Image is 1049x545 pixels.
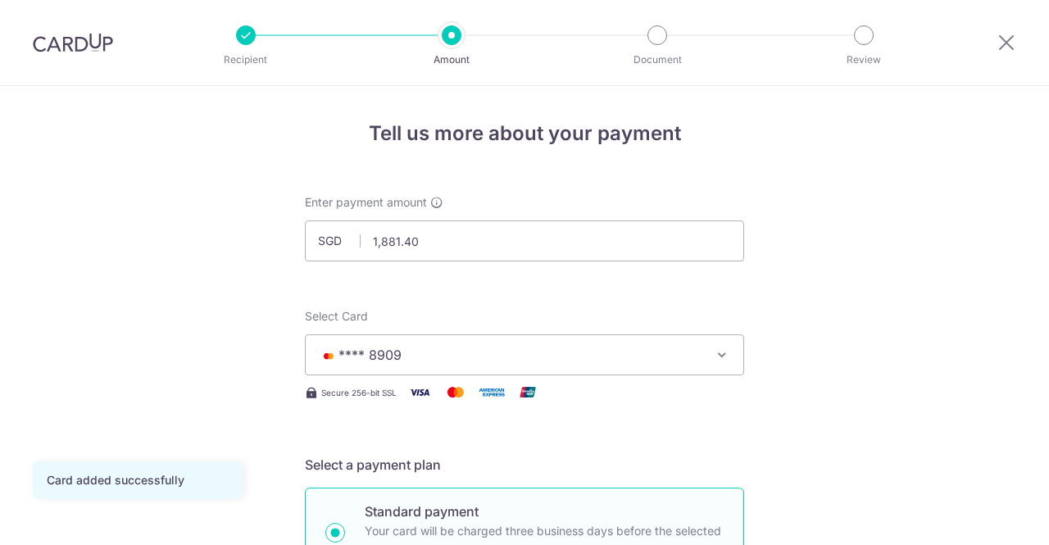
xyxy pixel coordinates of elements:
img: Visa [403,382,436,402]
p: Recipient [185,52,307,68]
span: translation missing: en.payables.payment_networks.credit_card.summary.labels.select_card [305,309,368,323]
p: Amount [391,52,512,68]
h5: Select a payment plan [305,455,744,475]
div: Card added successfully [47,472,229,488]
span: Enter payment amount [305,194,427,211]
img: MASTERCARD [319,350,338,361]
img: American Express [475,382,508,402]
input: 0.00 [305,220,744,261]
span: Secure 256-bit SSL [321,386,397,399]
img: Mastercard [439,382,472,402]
h4: Tell us more about your payment [305,119,744,148]
span: SGD [318,233,361,249]
p: Document [597,52,718,68]
p: Review [803,52,924,68]
img: CardUp [33,33,113,52]
p: Standard payment [365,502,724,521]
img: Union Pay [511,382,544,402]
iframe: Opens a widget where you can find more information [944,496,1033,537]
